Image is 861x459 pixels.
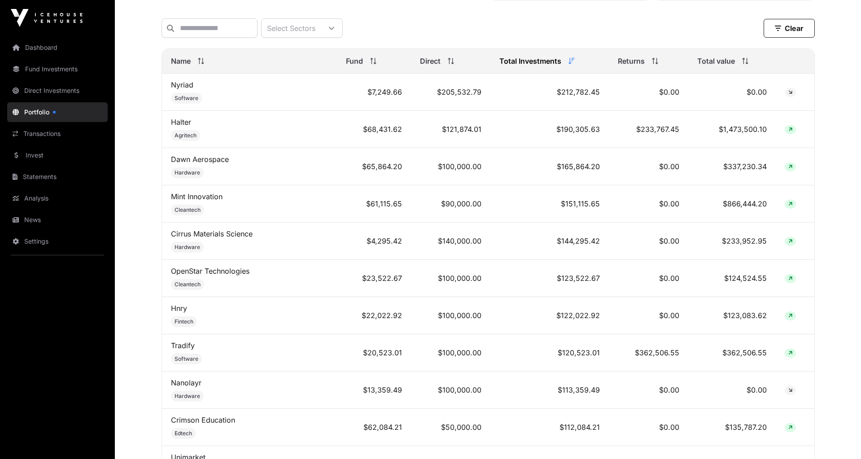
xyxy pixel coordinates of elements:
span: Edtech [175,430,192,437]
span: Hardware [175,169,200,176]
span: Fintech [175,318,193,325]
span: Direct [420,56,441,66]
td: $0.00 [609,409,688,446]
a: Mint Innovation [171,192,223,201]
span: Name [171,56,191,66]
td: $100,000.00 [411,260,490,297]
td: $61,115.65 [337,185,411,223]
span: Total value [697,56,735,66]
td: $122,022.92 [490,297,609,334]
td: $100,000.00 [411,297,490,334]
td: $151,115.65 [490,185,609,223]
span: Hardware [175,393,200,400]
td: $190,305.63 [490,111,609,148]
td: $100,000.00 [411,372,490,409]
td: $100,000.00 [411,334,490,372]
td: $120,523.01 [490,334,609,372]
td: $90,000.00 [411,185,490,223]
td: $13,359.49 [337,372,411,409]
td: $0.00 [609,223,688,260]
button: Clear [764,19,815,38]
iframe: Chat Widget [816,416,861,459]
td: $144,295.42 [490,223,609,260]
td: $0.00 [609,185,688,223]
span: Hardware [175,244,200,251]
td: $7,249.66 [337,74,411,111]
td: $1,473,500.10 [688,111,776,148]
span: Software [175,95,198,102]
a: Portfolio [7,102,108,122]
td: $866,444.20 [688,185,776,223]
td: $23,522.67 [337,260,411,297]
td: $68,431.62 [337,111,411,148]
td: $0.00 [609,74,688,111]
td: $50,000.00 [411,409,490,446]
td: $123,083.62 [688,297,776,334]
td: $4,295.42 [337,223,411,260]
a: Nyriad [171,80,193,89]
td: $362,506.55 [609,334,688,372]
td: $233,952.95 [688,223,776,260]
a: Settings [7,232,108,251]
span: Fund [346,56,363,66]
td: $233,767.45 [609,111,688,148]
td: $65,864.20 [337,148,411,185]
div: Select Sectors [262,19,321,37]
td: $100,000.00 [411,148,490,185]
span: Agritech [175,132,197,139]
td: $0.00 [609,260,688,297]
a: Invest [7,145,108,165]
img: Icehouse Ventures Logo [11,9,83,27]
span: Total Investments [499,56,561,66]
td: $205,532.79 [411,74,490,111]
td: $0.00 [688,372,776,409]
td: $362,506.55 [688,334,776,372]
a: OpenStar Technologies [171,267,249,275]
a: Nanolayr [171,378,201,387]
a: Statements [7,167,108,187]
a: Fund Investments [7,59,108,79]
a: Transactions [7,124,108,144]
a: Halter [171,118,191,127]
td: $0.00 [609,148,688,185]
a: Crimson Education [171,415,235,424]
td: $121,874.01 [411,111,490,148]
td: $165,864.20 [490,148,609,185]
td: $124,524.55 [688,260,776,297]
span: Returns [618,56,645,66]
td: $135,787.20 [688,409,776,446]
td: $20,523.01 [337,334,411,372]
a: Direct Investments [7,81,108,101]
td: $112,084.21 [490,409,609,446]
td: $113,359.49 [490,372,609,409]
td: $0.00 [688,74,776,111]
td: $337,230.34 [688,148,776,185]
a: Dashboard [7,38,108,57]
a: Dawn Aerospace [171,155,229,164]
a: Cirrus Materials Science [171,229,253,238]
td: $212,782.45 [490,74,609,111]
span: Cleantech [175,281,201,288]
a: Tradify [171,341,195,350]
a: News [7,210,108,230]
a: Hnry [171,304,187,313]
td: $22,022.92 [337,297,411,334]
span: Cleantech [175,206,201,214]
td: $140,000.00 [411,223,490,260]
span: Software [175,355,198,363]
td: $0.00 [609,372,688,409]
a: Analysis [7,188,108,208]
td: $123,522.67 [490,260,609,297]
td: $62,084.21 [337,409,411,446]
td: $0.00 [609,297,688,334]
